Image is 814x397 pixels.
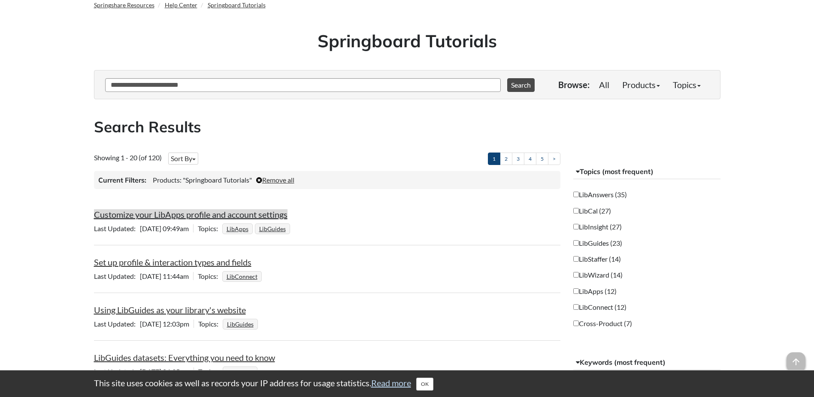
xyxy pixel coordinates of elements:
[573,319,632,328] label: Cross-Product (7)
[226,366,254,378] a: LibInsight
[94,305,246,315] a: Using LibGuides as your library's website
[558,79,590,91] p: Browse:
[94,116,720,137] h2: Search Results
[573,355,720,370] button: Keywords (most frequent)
[573,272,579,278] input: LibWizard (14)
[94,367,140,376] span: Last Updated
[94,224,193,232] span: [DATE] 09:49am
[94,367,194,376] span: [DATE] 04:35pm
[183,176,252,184] span: "Springboard Tutorials"
[536,153,548,165] a: 5
[573,304,579,310] input: LibConnect (12)
[573,270,623,280] label: LibWizard (14)
[593,76,616,93] a: All
[198,272,222,280] span: Topics
[94,320,194,328] span: [DATE] 12:03pm
[94,320,140,328] span: Last Updated
[100,29,714,53] h1: Springboard Tutorials
[787,352,805,371] span: arrow_upward
[573,192,579,197] input: LibAnswers (35)
[488,153,560,165] ul: Pagination of search results
[225,223,250,235] a: LibApps
[208,1,266,9] a: Springboard Tutorials
[371,378,411,388] a: Read more
[500,153,512,165] a: 2
[222,272,264,280] ul: Topics
[168,153,198,165] button: Sort By
[573,240,579,246] input: LibGuides (23)
[507,78,535,92] button: Search
[94,153,162,162] span: Showing 1 - 20 (of 120)
[573,321,579,326] input: Cross-Product (7)
[94,272,193,280] span: [DATE] 11:44am
[94,272,140,280] span: Last Updated
[198,320,223,328] span: Topics
[573,190,627,199] label: LibAnswers (35)
[548,153,560,165] a: >
[573,288,579,294] input: LibApps (12)
[94,1,154,9] a: Springshare Resources
[616,76,666,93] a: Products
[573,206,611,216] label: LibCal (27)
[787,353,805,363] a: arrow_upward
[573,254,621,264] label: LibStaffer (14)
[573,208,579,214] input: LibCal (27)
[223,367,260,376] ul: Topics
[488,153,500,165] a: 1
[256,176,294,184] a: Remove all
[94,257,251,267] a: Set up profile & interaction types and fields
[416,378,433,391] button: Close
[225,270,259,283] a: LibConnect
[573,164,720,180] button: Topics (most frequent)
[573,256,579,262] input: LibStaffer (14)
[573,302,626,312] label: LibConnect (12)
[573,224,579,229] input: LibInsight (27)
[512,153,524,165] a: 3
[198,224,222,232] span: Topics
[666,76,707,93] a: Topics
[573,238,622,248] label: LibGuides (23)
[98,175,146,185] h3: Current Filters
[153,176,182,184] span: Products:
[94,209,287,220] a: Customize your LibApps profile and account settings
[573,222,622,232] label: LibInsight (27)
[223,320,260,328] ul: Topics
[524,153,536,165] a: 4
[573,287,617,296] label: LibApps (12)
[94,352,275,363] a: LibGuides datasets: Everything you need to know
[165,1,197,9] a: Help Center
[198,367,223,376] span: Topics
[226,318,255,330] a: LibGuides
[94,224,140,232] span: Last Updated
[85,377,729,391] div: This site uses cookies as well as records your IP address for usage statistics.
[258,223,287,235] a: LibGuides
[222,224,292,232] ul: Topics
